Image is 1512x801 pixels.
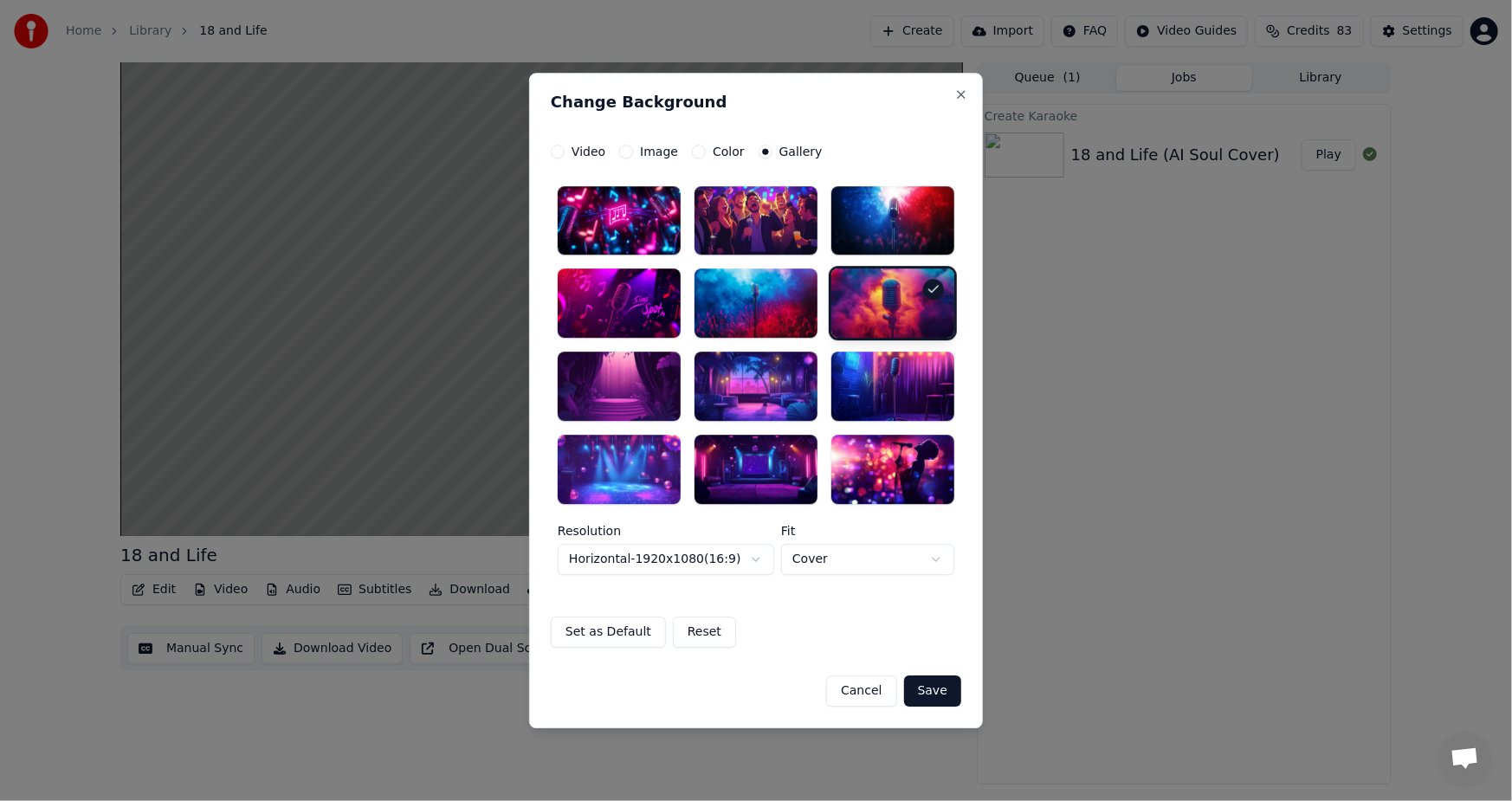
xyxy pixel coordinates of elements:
[904,675,961,707] button: Save
[572,145,605,158] label: Video
[713,145,745,158] label: Color
[551,617,666,648] button: Set as Default
[673,617,736,648] button: Reset
[779,145,823,158] label: Gallery
[558,525,774,537] label: Resolution
[640,145,678,158] label: Image
[781,525,954,537] label: Fit
[551,94,961,110] h2: Change Background
[826,675,896,707] button: Cancel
